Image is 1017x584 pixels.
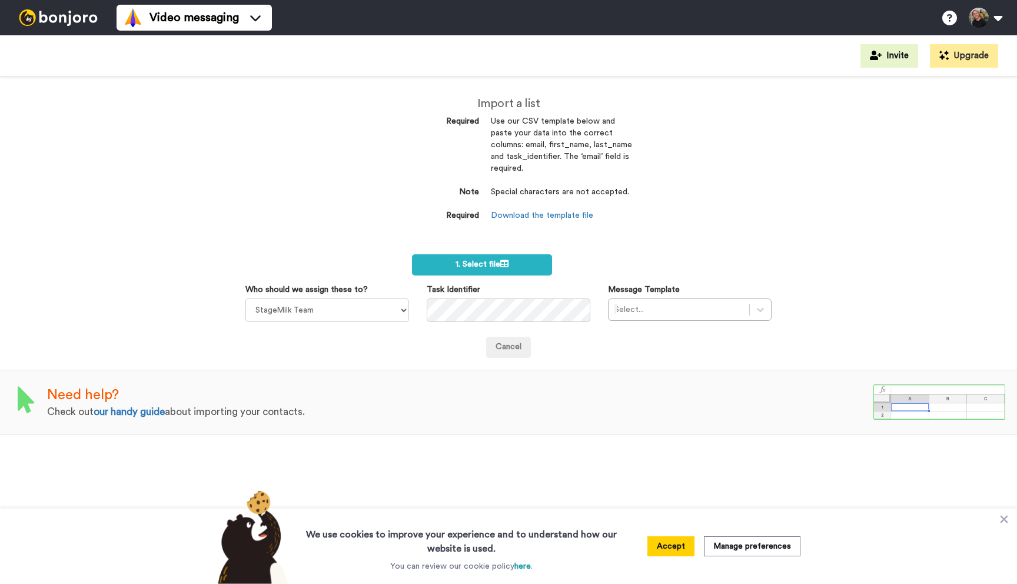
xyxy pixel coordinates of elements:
dt: Required [385,116,479,128]
img: bj-logo-header-white.svg [14,9,102,26]
button: Upgrade [930,44,998,68]
span: Video messaging [149,9,239,26]
div: Check out about importing your contacts. [47,405,873,419]
a: here [514,562,531,570]
dd: Special characters are not accepted. [491,187,632,210]
button: Manage preferences [704,536,800,556]
h2: Import a list [385,97,632,110]
a: Cancel [486,337,531,358]
h3: We use cookies to improve your experience and to understand how our website is used. [294,520,629,556]
a: Download the template file [491,211,593,220]
a: our handy guide [94,407,165,417]
dt: Note [385,187,479,198]
div: Need help? [47,385,873,405]
img: bear-with-cookie.png [207,490,294,584]
dt: Required [385,210,479,222]
label: Task Identifier [427,284,480,296]
label: Message Template [608,284,680,296]
span: 1. Select file [456,260,508,268]
button: Invite [860,44,918,68]
dd: Use our CSV template below and paste your data into the correct columns: email, first_name, last_... [491,116,632,187]
img: vm-color.svg [124,8,142,27]
label: Who should we assign these to? [245,284,368,296]
p: You can review our cookie policy . [390,560,533,572]
button: Accept [647,536,694,556]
